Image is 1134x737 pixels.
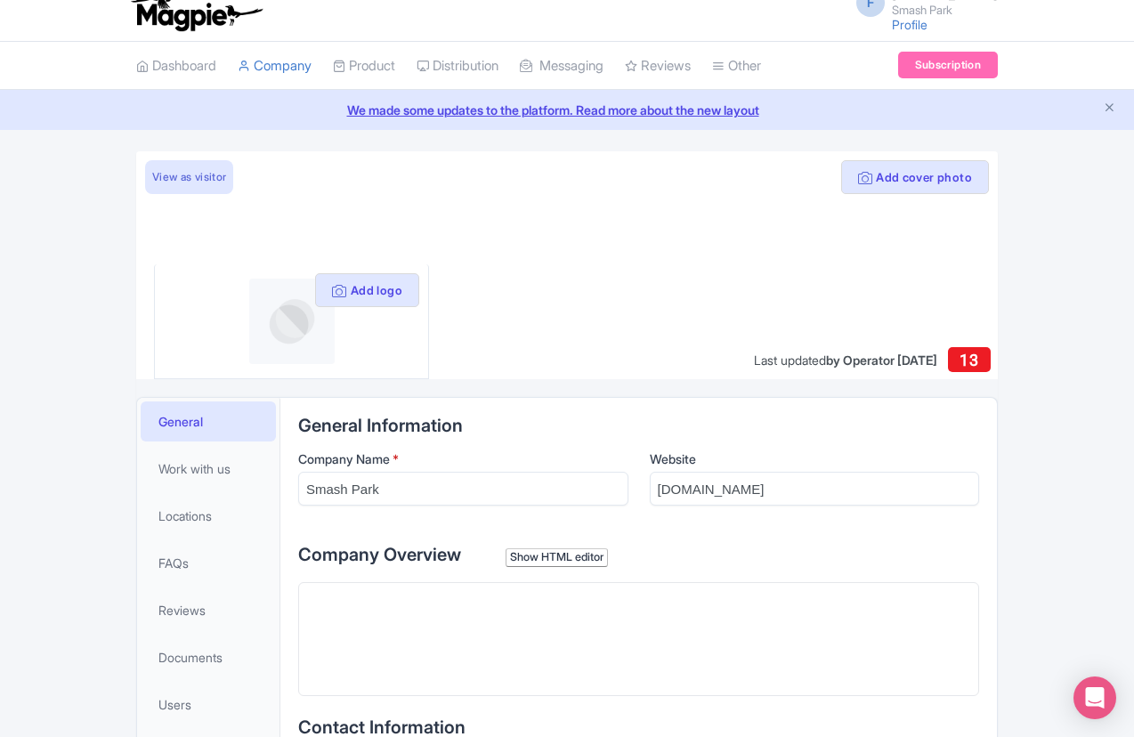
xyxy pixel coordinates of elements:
a: Reviews [141,590,276,630]
span: Website [650,451,696,466]
a: Documents [141,637,276,677]
a: Profile [892,17,927,32]
span: Users [158,695,191,714]
span: General [158,412,203,431]
a: Users [141,684,276,725]
a: Work with us [141,449,276,489]
span: Locations [158,506,212,525]
span: 13 [960,351,978,369]
span: by Operator [DATE] [826,352,937,368]
a: Company [238,42,312,91]
button: Add logo [315,273,419,307]
a: Dashboard [136,42,216,91]
small: Smash Park [892,4,998,16]
h2: General Information [298,416,979,435]
button: Close announcement [1103,99,1116,119]
h2: Contact Information [298,717,979,737]
span: Company Name [298,451,390,466]
span: Reviews [158,601,206,620]
button: Add cover photo [841,160,989,194]
a: Reviews [625,42,691,91]
a: Subscription [898,52,998,78]
div: Show HTML editor [506,548,608,567]
a: Messaging [520,42,603,91]
a: View as visitor [145,160,233,194]
div: Open Intercom Messenger [1073,676,1116,719]
a: FAQs [141,543,276,583]
a: Locations [141,496,276,536]
a: Distribution [417,42,498,91]
span: FAQs [158,554,189,572]
span: Documents [158,648,223,667]
a: Other [712,42,761,91]
a: Product [333,42,395,91]
a: General [141,401,276,441]
span: Company Overview [298,544,461,565]
img: profile-logo-d1a8e230fb1b8f12adc913e4f4d7365c.png [249,279,335,364]
a: We made some updates to the platform. Read more about the new layout [11,101,1123,119]
span: Work with us [158,459,231,478]
div: Last updated [754,351,937,369]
